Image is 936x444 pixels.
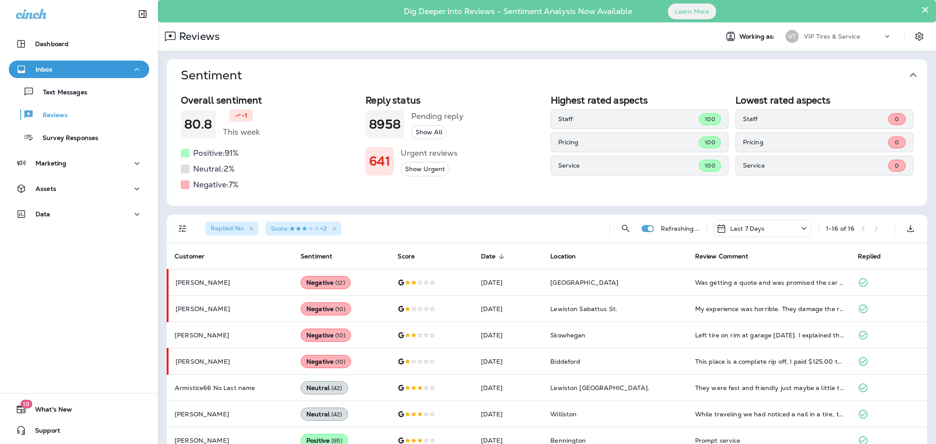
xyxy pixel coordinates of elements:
div: While traveling we had noticed a nail in a tire, they were very accommodating and efficient while... [695,410,844,419]
button: Export as CSV [902,220,919,237]
div: Neutral [301,408,348,421]
span: ( 10 ) [335,358,345,365]
p: Inbox [36,66,52,73]
span: ( 10 ) [335,332,345,339]
span: ( 42 ) [331,411,342,418]
span: Location [550,253,587,261]
p: Marketing [36,160,66,167]
span: Biddeford [550,358,580,365]
p: Reviews [34,111,68,120]
button: Support [9,422,149,439]
div: 1 - 16 of 16 [826,225,854,232]
h1: Sentiment [181,68,242,82]
td: [DATE] [474,401,543,427]
p: [PERSON_NAME] [175,437,287,444]
div: Was getting a quote and was promised the car would be untouched. When coming to pickup the car to... [695,278,844,287]
p: [PERSON_NAME] [175,411,287,418]
span: Sentiment [301,253,344,261]
div: Negative [301,302,351,315]
span: ( 42 ) [331,384,342,392]
h5: Positive: 91 % [193,146,239,160]
button: Show All [411,125,447,140]
div: This place is a complete rip off, I paid $125.00 to replace a fuse for my cigarette lighters in m... [695,357,844,366]
h2: Overall sentiment [181,95,359,106]
span: Lewiston [GEOGRAPHIC_DATA]. [550,384,649,392]
span: ( 10 ) [335,305,345,313]
td: [DATE] [474,296,543,322]
h5: Neutral: 2 % [193,162,235,176]
div: Replied:Yes [205,222,258,236]
div: Negative [301,355,351,368]
span: Replied : Yes [211,224,244,232]
button: Close [921,3,929,17]
span: Customer [175,253,204,260]
div: Sentiment [167,91,927,206]
span: 0 [895,115,899,123]
button: Text Messages [9,82,149,101]
p: [PERSON_NAME] [176,279,287,286]
button: Assets [9,180,149,197]
button: Learn More [668,4,716,19]
button: Marketing [9,154,149,172]
button: Collapse Sidebar [130,5,155,23]
span: 100 [705,162,715,169]
button: Sentiment [174,59,934,91]
button: Filters [174,220,191,237]
span: ( 12 ) [335,279,345,286]
p: Dashboard [35,40,68,47]
h5: Negative: 7 % [193,178,239,192]
span: Replied [858,253,892,261]
p: Dig Deeper into Reviews - Sentiment Analysis Now Available [378,10,658,13]
p: Service [743,162,888,169]
button: Data [9,205,149,223]
p: Assets [36,185,56,192]
p: Reviews [176,30,220,43]
button: Settings [911,29,927,44]
span: Date [481,253,496,260]
span: Review Comment [695,253,760,261]
h5: Pending reply [411,109,463,123]
span: Score : +2 [271,225,327,233]
span: Sentiment [301,253,332,260]
p: VIP Tires & Service [804,33,860,40]
span: 19 [20,400,32,408]
p: Data [36,211,50,218]
div: Score:3 Stars+2 [265,222,341,236]
p: Last 7 Days [730,225,765,232]
td: [DATE] [474,375,543,401]
span: 100 [705,139,715,146]
span: Review Comment [695,253,749,260]
h1: 80.8 [184,117,212,132]
td: [DATE] [474,322,543,348]
p: Survey Responses [34,134,98,143]
span: Williston [550,410,577,418]
td: [DATE] [474,269,543,296]
button: 19What's New [9,401,149,418]
p: Pricing [743,139,888,146]
p: Service [558,162,699,169]
p: Armistice66 No Last name [175,384,287,391]
h5: This week [223,125,260,139]
button: Inbox [9,61,149,78]
p: -1 [242,111,247,120]
h2: Highest rated aspects [551,95,728,106]
div: Negative [301,329,351,342]
div: They were fast and friendly just maybe a little to fast. Car was misfiring and the dashboard lit ... [695,383,844,392]
button: Show Urgent [401,162,449,176]
button: Survey Responses [9,128,149,147]
span: Working as: [739,33,777,40]
span: 0 [895,139,899,146]
p: [PERSON_NAME] [176,358,287,365]
span: Lewiston Sabattus St. [550,305,617,313]
p: [PERSON_NAME] [176,305,287,312]
h2: Reply status [366,95,543,106]
div: Neutral [301,381,348,394]
p: Pricing [558,139,699,146]
h2: Lowest rated aspects [735,95,913,106]
div: Negative [301,276,351,289]
span: Score [398,253,426,261]
h1: 641 [369,154,390,168]
span: Replied [858,253,881,260]
button: Dashboard [9,35,149,53]
p: Refreshing... [661,225,699,232]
